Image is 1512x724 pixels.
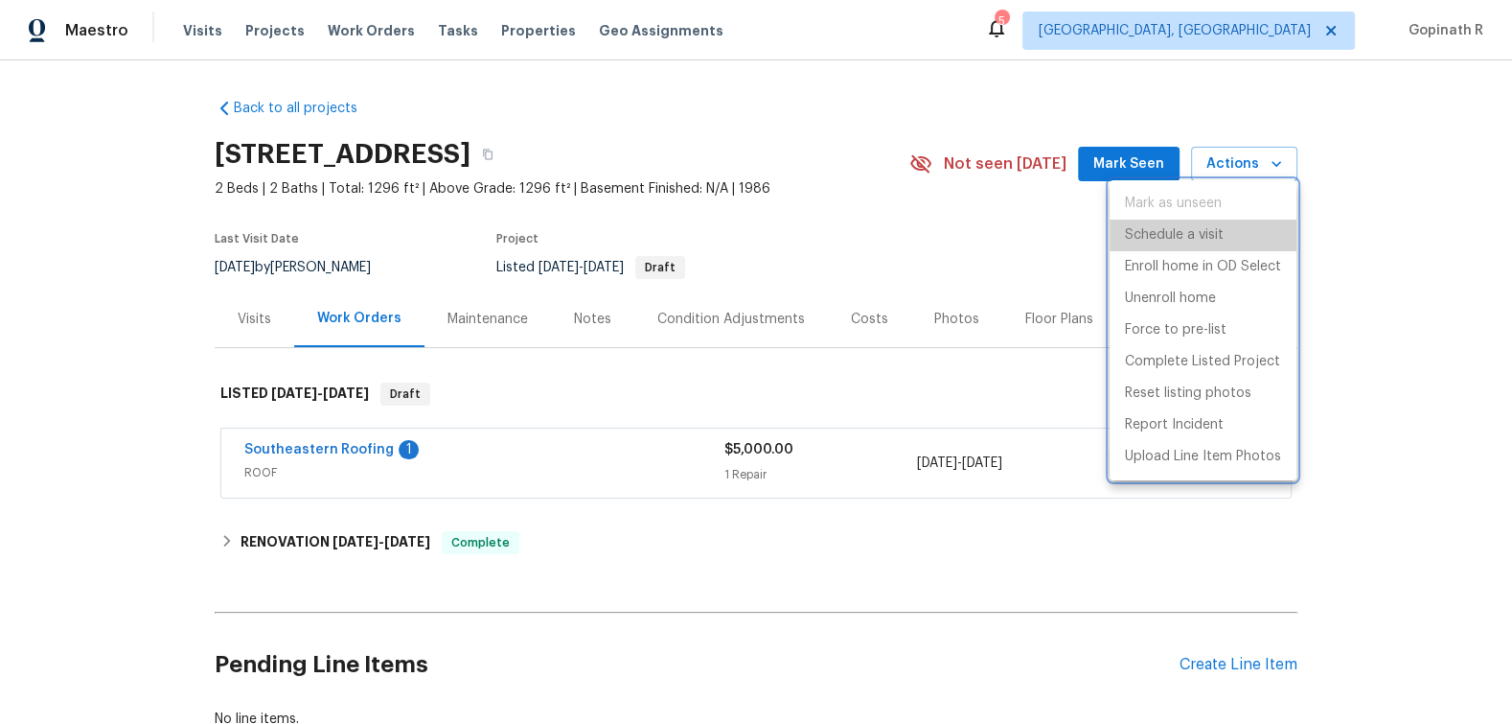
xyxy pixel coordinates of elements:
p: Schedule a visit [1125,225,1224,245]
p: Upload Line Item Photos [1125,447,1281,467]
p: Enroll home in OD Select [1125,257,1281,277]
p: Force to pre-list [1125,320,1226,340]
p: Unenroll home [1125,289,1216,309]
p: Complete Listed Project [1125,352,1280,372]
p: Reset listing photos [1125,384,1251,404]
p: Report Incident [1125,415,1224,435]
